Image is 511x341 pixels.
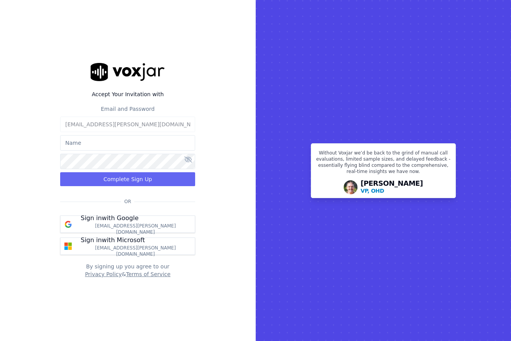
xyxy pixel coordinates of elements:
p: VP, OHD [361,187,384,195]
p: [EMAIL_ADDRESS][PERSON_NAME][DOMAIN_NAME] [81,223,190,235]
input: Email [60,117,195,132]
div: [PERSON_NAME] [361,180,423,195]
label: Accept Your Invitation with [60,90,195,98]
input: Name [60,135,195,151]
img: logo [91,63,165,81]
label: Email and Password [101,106,155,112]
img: Avatar [344,180,358,194]
button: Terms of Service [126,270,170,278]
p: Without Voxjar we’d be back to the grind of manual call evaluations, limited sample sizes, and de... [316,150,451,178]
button: Sign inwith Microsoft [EMAIL_ADDRESS][PERSON_NAME][DOMAIN_NAME] [60,238,195,255]
img: google Sign in button [61,217,76,232]
button: Complete Sign Up [60,172,195,186]
span: Or [121,198,134,205]
p: Sign in with Microsoft [81,236,145,245]
img: microsoft Sign in button [61,239,76,254]
button: Sign inwith Google [EMAIL_ADDRESS][PERSON_NAME][DOMAIN_NAME] [60,215,195,233]
p: Sign in with Google [81,214,138,223]
p: [EMAIL_ADDRESS][PERSON_NAME][DOMAIN_NAME] [81,245,190,257]
div: By signing up you agree to our & [60,263,195,278]
button: Privacy Policy [85,270,121,278]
